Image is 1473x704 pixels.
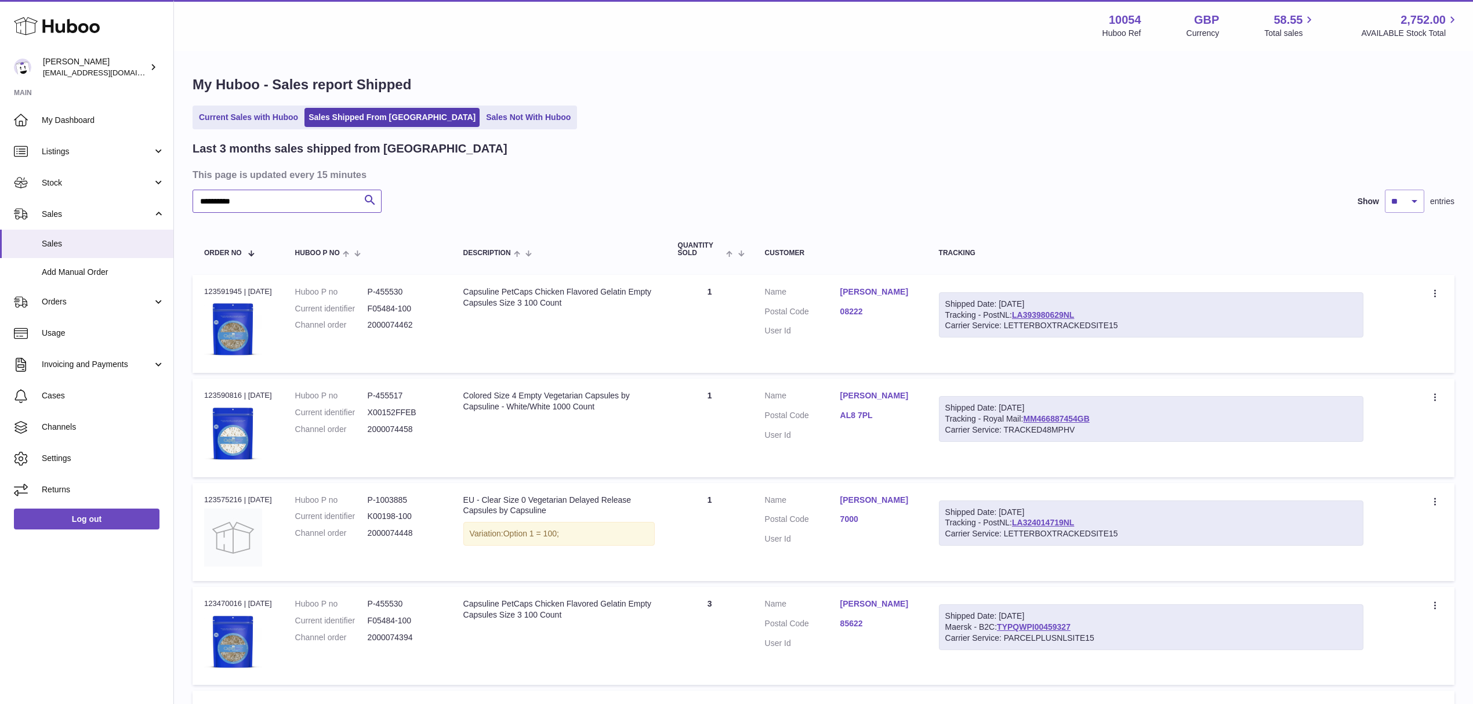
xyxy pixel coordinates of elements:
span: Returns [42,484,165,495]
a: TYPQWPI00459327 [997,622,1071,632]
div: Shipped Date: [DATE] [945,611,1357,622]
span: entries [1430,196,1454,207]
span: Invoicing and Payments [42,359,153,370]
dt: Postal Code [765,618,840,632]
span: Quantity Sold [678,242,724,257]
dt: User Id [765,325,840,336]
a: 58.55 Total sales [1264,12,1316,39]
dd: F05484-100 [368,303,440,314]
dd: 2000074394 [368,632,440,643]
div: 123591945 | [DATE] [204,286,272,297]
dt: Name [765,286,840,300]
span: Cases [42,390,165,401]
a: Sales Not With Huboo [482,108,575,127]
div: Customer [765,249,916,257]
a: [PERSON_NAME] [840,495,916,506]
span: Sales [42,209,153,220]
dt: Name [765,598,840,612]
h2: Last 3 months sales shipped from [GEOGRAPHIC_DATA] [193,141,507,157]
span: Orders [42,296,153,307]
span: 2,752.00 [1401,12,1446,28]
span: Stock [42,177,153,188]
dt: Current identifier [295,511,368,522]
span: Add Manual Order [42,267,165,278]
dt: Huboo P no [295,286,368,297]
dt: Channel order [295,632,368,643]
span: Settings [42,453,165,464]
a: LA393980629NL [1012,310,1074,320]
div: Tracking - Royal Mail: [939,396,1363,442]
div: Capsuline PetCaps Chicken Flavored Gelatin Empty Capsules Size 3 100 Count [463,286,655,309]
dt: Postal Code [765,306,840,320]
div: [PERSON_NAME] [43,56,147,78]
label: Show [1358,196,1379,207]
span: Description [463,249,511,257]
span: Sales [42,238,165,249]
a: [PERSON_NAME] [840,286,916,297]
strong: GBP [1194,12,1219,28]
dt: Current identifier [295,303,368,314]
dt: Name [765,390,840,404]
dt: Postal Code [765,410,840,424]
div: Carrier Service: TRACKED48MPHV [945,424,1357,436]
td: 3 [666,587,753,685]
div: Shipped Date: [DATE] [945,299,1357,310]
div: 123470016 | [DATE] [204,598,272,609]
a: 85622 [840,618,916,629]
a: [PERSON_NAME] [840,598,916,609]
div: Tracking - PostNL: [939,500,1363,546]
dt: Current identifier [295,615,368,626]
dd: P-455517 [368,390,440,401]
div: 123590816 | [DATE] [204,390,272,401]
td: 1 [666,379,753,477]
dd: K00198-100 [368,511,440,522]
dt: Name [765,495,840,509]
div: Variation: [463,522,655,546]
dt: Postal Code [765,514,840,528]
dt: Current identifier [295,407,368,418]
div: 123575216 | [DATE] [204,495,272,505]
div: Carrier Service: PARCELPLUSNLSITE15 [945,633,1357,644]
img: 1655819176.jpg [204,613,262,671]
dt: Huboo P no [295,598,368,609]
div: Capsuline PetCaps Chicken Flavored Gelatin Empty Capsules Size 3 100 Count [463,598,655,620]
dt: Huboo P no [295,495,368,506]
dd: 2000074448 [368,528,440,539]
dt: User Id [765,638,840,649]
a: 2,752.00 AVAILABLE Stock Total [1361,12,1459,39]
dd: P-455530 [368,286,440,297]
dd: F05484-100 [368,615,440,626]
td: 1 [666,483,753,581]
span: [EMAIL_ADDRESS][DOMAIN_NAME] [43,68,170,77]
h3: This page is updated every 15 minutes [193,168,1452,181]
dd: 2000074458 [368,424,440,435]
span: 58.55 [1274,12,1303,28]
span: Channels [42,422,165,433]
div: Tracking - PostNL: [939,292,1363,338]
td: 1 [666,275,753,373]
a: 7000 [840,514,916,525]
dd: P-1003885 [368,495,440,506]
a: 08222 [840,306,916,317]
dt: Channel order [295,424,368,435]
span: Huboo P no [295,249,340,257]
strong: 10054 [1109,12,1141,28]
span: Order No [204,249,242,257]
img: 1655818812.jpg [204,405,262,463]
div: Tracking [939,249,1363,257]
img: no-photo.jpg [204,509,262,567]
div: Shipped Date: [DATE] [945,507,1357,518]
img: internalAdmin-10054@internal.huboo.com [14,59,31,76]
a: Log out [14,509,159,529]
a: Sales Shipped From [GEOGRAPHIC_DATA] [304,108,480,127]
span: AVAILABLE Stock Total [1361,28,1459,39]
div: Shipped Date: [DATE] [945,402,1357,413]
a: LA324014719NL [1012,518,1074,527]
a: MM466887454GB [1023,414,1089,423]
dt: User Id [765,534,840,545]
div: Carrier Service: LETTERBOXTRACKEDSITE15 [945,320,1357,331]
dt: Huboo P no [295,390,368,401]
div: Currency [1187,28,1220,39]
dd: 2000074462 [368,320,440,331]
a: [PERSON_NAME] [840,390,916,401]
